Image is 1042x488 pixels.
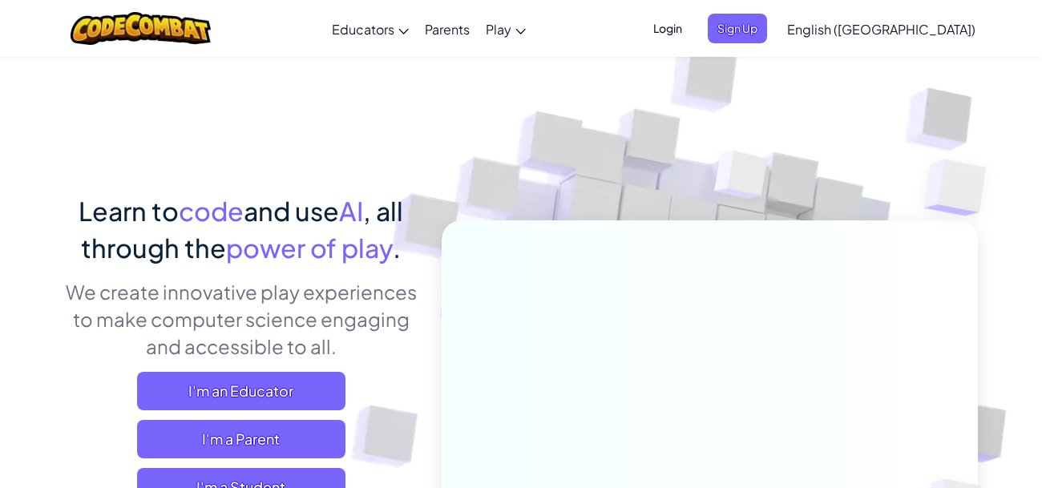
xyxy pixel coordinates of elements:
a: I'm a Parent [137,420,345,458]
span: Learn to [79,195,179,227]
span: and use [244,195,339,227]
button: Login [644,14,692,43]
span: English ([GEOGRAPHIC_DATA]) [787,21,975,38]
span: code [179,195,244,227]
button: Sign Up [708,14,767,43]
img: Overlap cubes [892,120,1031,256]
span: Play [486,21,511,38]
a: Parents [417,7,478,50]
a: Educators [324,7,417,50]
a: Play [478,7,534,50]
span: power of play [226,232,393,264]
span: . [393,232,401,264]
img: Overlap cubes [685,119,800,239]
p: We create innovative play experiences to make computer science engaging and accessible to all. [64,278,418,360]
span: AI [339,195,363,227]
span: Educators [332,21,394,38]
img: CodeCombat logo [71,12,211,45]
a: English ([GEOGRAPHIC_DATA]) [779,7,983,50]
a: I'm an Educator [137,372,345,410]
